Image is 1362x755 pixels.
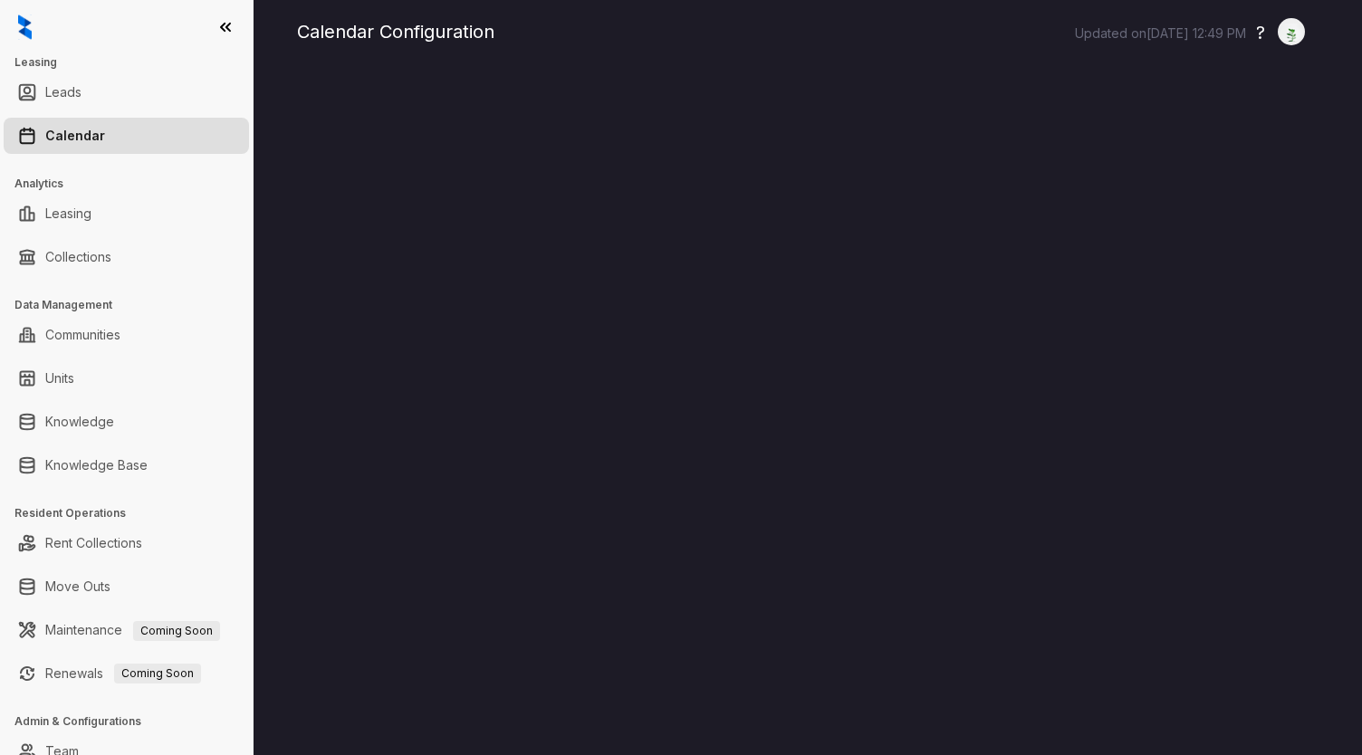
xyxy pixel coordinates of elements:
a: Knowledge Base [45,447,148,483]
h3: Analytics [14,176,253,192]
li: Units [4,360,249,397]
a: Knowledge [45,404,114,440]
a: Leads [45,74,82,110]
li: Renewals [4,655,249,692]
span: Coming Soon [133,621,220,641]
h3: Resident Operations [14,505,253,521]
span: Coming Soon [114,664,201,683]
h3: Admin & Configurations [14,713,253,730]
li: Knowledge Base [4,447,249,483]
li: Leads [4,74,249,110]
li: Communities [4,317,249,353]
li: Maintenance [4,612,249,648]
h3: Data Management [14,297,253,313]
li: Calendar [4,118,249,154]
a: Units [45,360,74,397]
a: Leasing [45,196,91,232]
iframe: retool [297,72,1319,755]
li: Move Outs [4,569,249,605]
h3: Leasing [14,54,253,71]
a: Rent Collections [45,525,142,561]
li: Leasing [4,196,249,232]
li: Rent Collections [4,525,249,561]
div: Calendar Configuration [297,18,1319,45]
a: Communities [45,317,120,353]
a: RenewalsComing Soon [45,655,201,692]
a: Move Outs [45,569,110,605]
li: Knowledge [4,404,249,440]
img: UserAvatar [1279,23,1304,42]
li: Collections [4,239,249,275]
img: logo [18,14,32,40]
p: Updated on [DATE] 12:49 PM [1075,24,1246,43]
button: ? [1256,19,1265,46]
a: Collections [45,239,111,275]
a: Calendar [45,118,105,154]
